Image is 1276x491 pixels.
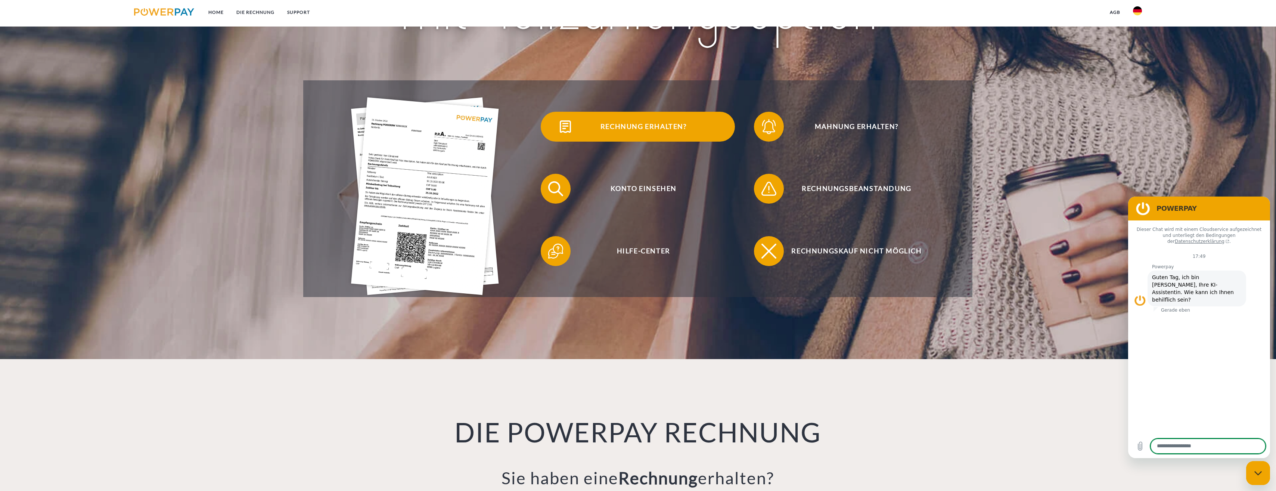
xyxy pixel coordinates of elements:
button: Rechnungskauf nicht möglich [754,236,948,266]
button: Rechnung erhalten? [541,112,735,142]
span: Rechnungskauf nicht möglich [765,236,948,266]
button: Mahnung erhalten? [754,112,948,142]
span: Mahnung erhalten? [765,112,948,142]
iframe: Messaging-Fenster [1128,197,1270,458]
a: DIE RECHNUNG [230,6,281,19]
img: qb_bell.svg [760,117,778,136]
iframe: Schaltfläche zum Öffnen des Messaging-Fensters; Konversation läuft [1246,461,1270,485]
img: qb_bill.svg [556,117,575,136]
img: qb_close.svg [760,242,778,260]
img: de [1133,6,1142,15]
a: Home [202,6,230,19]
img: single_invoice_powerpay_de.jpg [351,98,499,295]
button: Hilfe-Center [541,236,735,266]
button: Rechnungsbeanstandung [754,174,948,204]
span: Hilfe-Center [552,236,735,266]
span: Rechnung erhalten? [552,112,735,142]
img: logo-powerpay.svg [134,8,194,16]
button: Konto einsehen [541,174,735,204]
b: Rechnung [618,468,698,488]
h3: Sie haben eine erhalten? [376,467,900,488]
h1: DIE POWERPAY RECHNUNG [376,415,900,449]
img: qb_search.svg [546,179,565,198]
img: qb_warning.svg [760,179,778,198]
a: agb [1103,6,1127,19]
span: Konto einsehen [552,174,735,204]
a: SUPPORT [281,6,316,19]
span: Rechnungsbeanstandung [765,174,948,204]
img: qb_help.svg [546,242,565,260]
